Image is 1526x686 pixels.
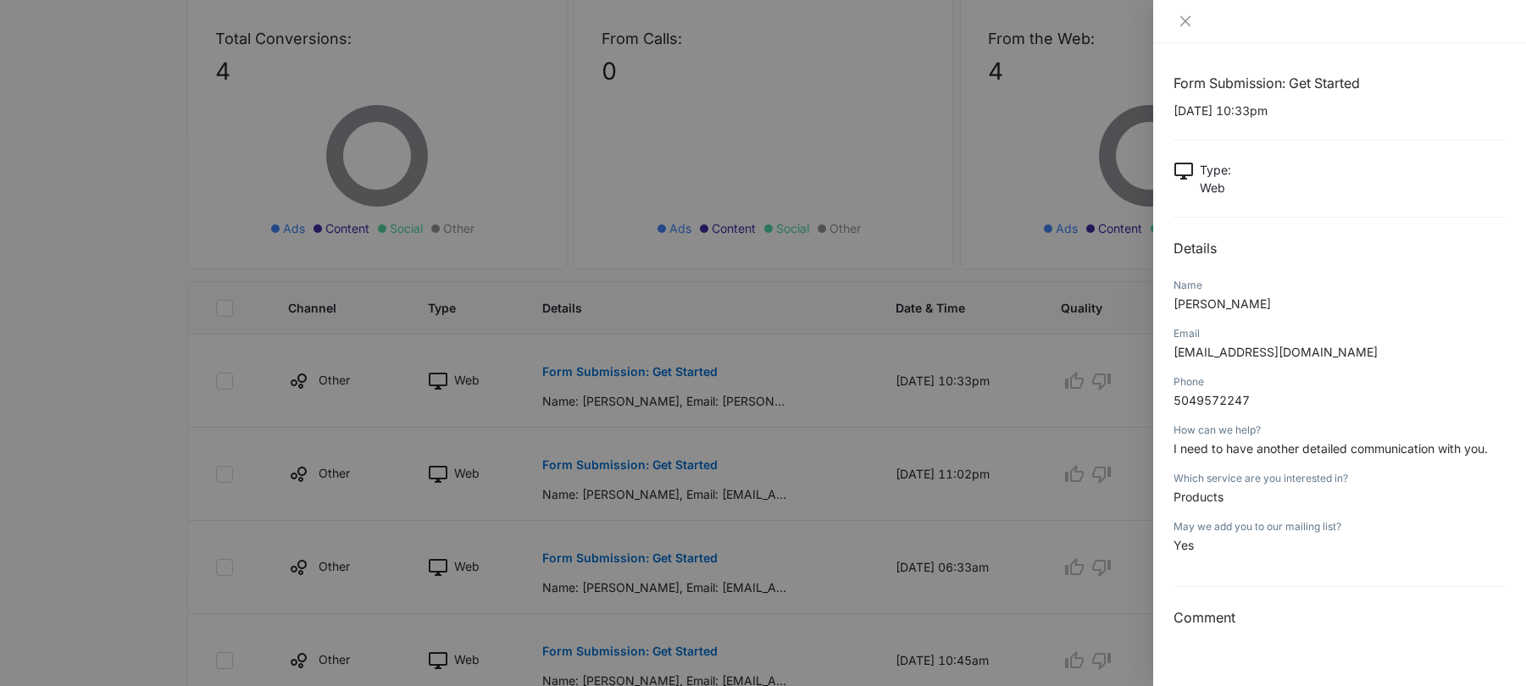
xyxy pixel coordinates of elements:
div: Name [1174,278,1506,293]
div: Domain: [DOMAIN_NAME] [44,44,186,58]
h3: Comment [1174,607,1506,628]
span: Products [1174,490,1224,504]
div: Phone [1174,374,1506,390]
img: tab_domain_overview_orange.svg [46,98,59,112]
span: 5049572247 [1174,393,1250,407]
span: [PERSON_NAME] [1174,296,1271,311]
span: [EMAIL_ADDRESS][DOMAIN_NAME] [1174,345,1378,359]
div: v 4.0.25 [47,27,83,41]
span: I need to have another detailed communication with you. [1174,441,1488,456]
button: Close [1174,14,1197,29]
img: tab_keywords_by_traffic_grey.svg [169,98,182,112]
img: logo_orange.svg [27,27,41,41]
div: Keywords by Traffic [187,100,286,111]
div: Which service are you interested in? [1174,471,1506,486]
p: Type : [1200,161,1231,179]
div: May we add you to our mailing list? [1174,519,1506,534]
span: close [1179,14,1192,28]
div: Email [1174,326,1506,341]
img: website_grey.svg [27,44,41,58]
h1: Form Submission: Get Started [1174,73,1506,93]
h2: Details [1174,238,1506,258]
p: Web [1200,179,1231,196]
div: How can we help? [1174,423,1506,438]
span: Yes [1174,538,1194,552]
p: [DATE] 10:33pm [1174,102,1506,119]
div: Domain Overview [64,100,152,111]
